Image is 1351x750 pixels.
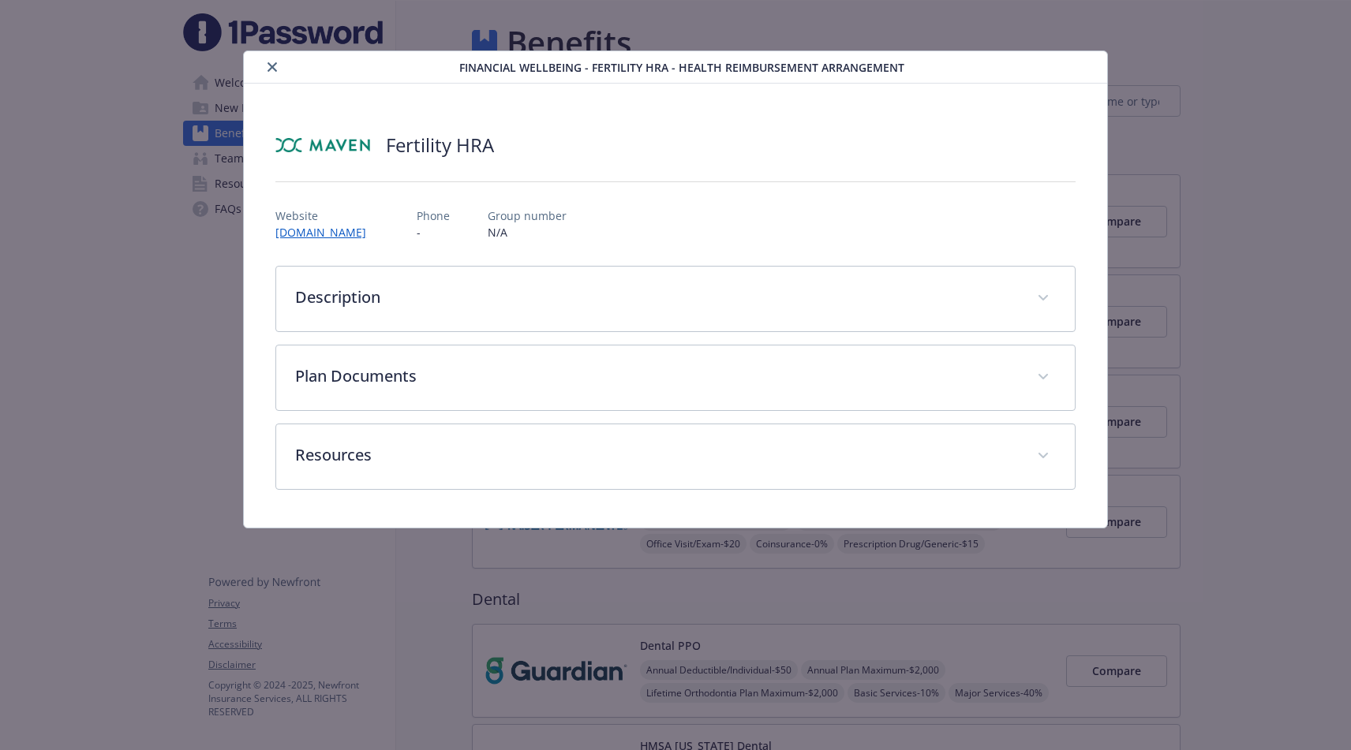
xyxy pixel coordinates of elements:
[417,224,450,241] p: -
[417,207,450,224] p: Phone
[275,207,379,224] p: Website
[276,345,1075,410] div: Plan Documents
[459,59,904,76] span: Financial Wellbeing - Fertility HRA - Health Reimbursement Arrangement
[386,132,494,159] h2: Fertility HRA
[275,225,379,240] a: [DOMAIN_NAME]
[135,50,1216,528] div: details for plan Financial Wellbeing - Fertility HRA - Health Reimbursement Arrangement
[488,207,567,224] p: Group number
[295,443,1018,467] p: Resources
[263,58,282,76] button: close
[276,267,1075,331] div: Description
[276,424,1075,489] div: Resources
[275,121,370,169] img: Maven
[295,285,1018,309] p: Description
[295,364,1018,388] p: Plan Documents
[488,224,567,241] p: N/A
